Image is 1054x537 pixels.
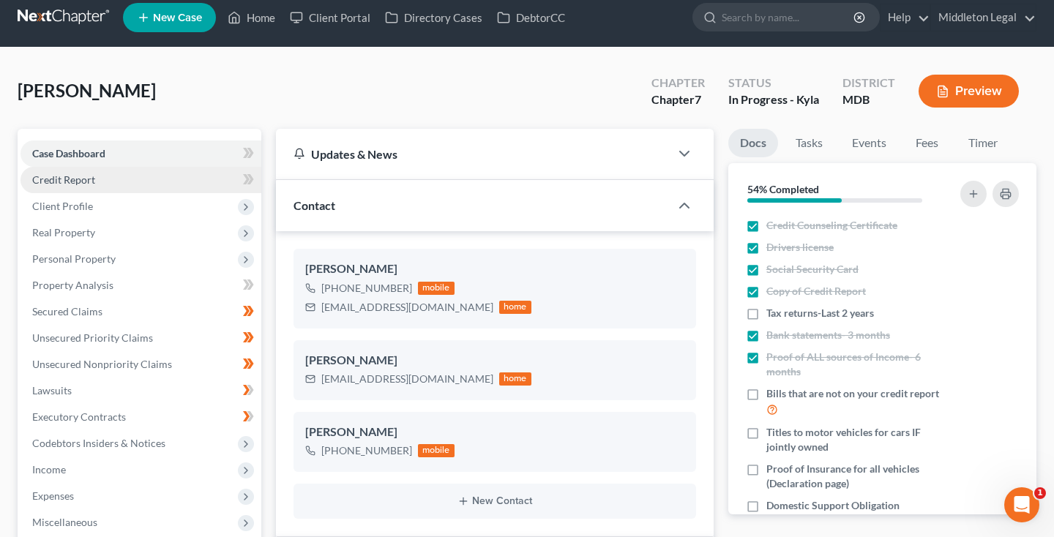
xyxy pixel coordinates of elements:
div: [EMAIL_ADDRESS][DOMAIN_NAME] [321,300,493,315]
a: Secured Claims [20,298,261,325]
a: Unsecured Priority Claims [20,325,261,351]
a: Tasks [784,129,834,157]
a: Executory Contracts [20,404,261,430]
div: home [499,372,531,386]
span: Personal Property [32,252,116,265]
span: Unsecured Nonpriority Claims [32,358,172,370]
span: Secured Claims [32,305,102,318]
div: [EMAIL_ADDRESS][DOMAIN_NAME] [321,372,493,386]
div: Updates & News [294,146,652,162]
a: Lawsuits [20,378,261,404]
span: Proof of ALL sources of Income- 6 months [766,350,947,379]
a: Credit Report [20,167,261,193]
span: Lawsuits [32,384,72,397]
div: home [499,301,531,314]
div: Status [728,75,819,91]
div: [PERSON_NAME] [305,352,684,369]
button: Preview [919,75,1019,108]
div: Chapter [651,91,705,108]
span: Unsecured Priority Claims [32,331,153,344]
span: [PERSON_NAME] [18,80,156,101]
div: [PHONE_NUMBER] [321,443,412,458]
span: Contact [294,198,335,212]
div: [PERSON_NAME] [305,260,684,278]
span: Proof of Insurance for all vehicles (Declaration page) [766,462,947,491]
div: In Progress - Kyla [728,91,819,108]
span: Credit Counseling Certificate [766,218,897,233]
span: Social Security Card [766,262,859,277]
a: Events [840,129,898,157]
a: Help [881,4,930,31]
a: Property Analysis [20,272,261,298]
span: Client Profile [32,200,93,212]
div: Chapter [651,75,705,91]
a: Client Portal [283,4,378,31]
span: Property Analysis [32,279,113,291]
span: Executory Contracts [32,410,126,423]
span: Copy of Credit Report [766,284,866,298]
button: New Contact [305,495,684,507]
span: Expenses [32,489,74,502]
a: Unsecured Nonpriority Claims [20,351,261,378]
a: Case Dashboard [20,140,261,167]
span: Titles to motor vehicles for cars IF jointly owned [766,425,947,454]
strong: 54% Completed [747,183,819,195]
span: 1 [1034,487,1046,499]
span: Drivers license [766,240,834,255]
span: Tax returns-Last 2 years [766,306,874,320]
a: Timer [957,129,1009,157]
div: [PERSON_NAME] [305,424,684,441]
a: Home [220,4,283,31]
div: [PHONE_NUMBER] [321,281,412,296]
div: MDB [842,91,895,108]
span: Miscellaneous [32,516,97,528]
span: Case Dashboard [32,147,105,159]
span: New Case [153,12,202,23]
a: Docs [728,129,778,157]
span: Bank statements- 3 months [766,328,890,342]
span: Credit Report [32,173,95,186]
span: Bills that are not on your credit report [766,386,939,401]
div: mobile [418,444,455,457]
a: Fees [904,129,951,157]
a: DebtorCC [490,4,572,31]
div: District [842,75,895,91]
span: Codebtors Insiders & Notices [32,437,165,449]
span: 7 [695,92,701,106]
a: Middleton Legal [931,4,1036,31]
a: Directory Cases [378,4,490,31]
input: Search by name... [722,4,856,31]
iframe: Intercom live chat [1004,487,1039,522]
span: Real Property [32,226,95,239]
span: Income [32,463,66,476]
div: mobile [418,282,455,295]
